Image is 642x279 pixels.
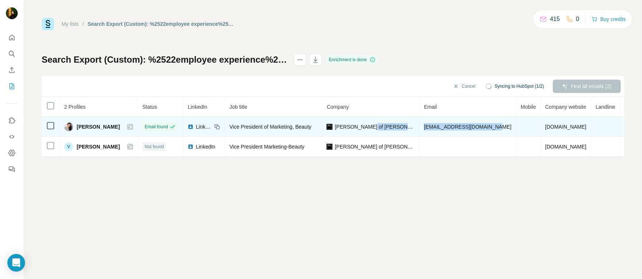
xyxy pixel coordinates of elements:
img: LinkedIn logo [188,124,193,130]
span: Email found [144,123,168,130]
img: Avatar [6,7,18,19]
button: actions [294,54,306,66]
span: [PERSON_NAME] [77,123,120,130]
span: Landline [596,104,615,110]
div: Open Intercom Messenger [7,254,25,272]
span: 2 Profiles [64,104,86,110]
span: Syncing to HubSpot (1/2) [495,83,544,90]
span: [DOMAIN_NAME] [545,144,586,150]
p: 415 [550,15,560,24]
span: [PERSON_NAME] of [PERSON_NAME] [335,123,415,130]
span: Not found [144,143,164,150]
img: Surfe Logo [42,18,54,30]
p: 0 [576,15,579,24]
button: Enrich CSV [6,63,18,77]
span: Mobile [521,104,536,110]
button: Use Surfe API [6,130,18,143]
button: Search [6,47,18,60]
span: [PERSON_NAME] of [PERSON_NAME] [335,143,415,150]
li: / [83,20,84,28]
span: [PERSON_NAME] [77,143,120,150]
div: V [64,142,73,151]
span: Email [424,104,437,110]
a: My lists [62,21,79,27]
span: Vice President of Marketing, Beauty [229,124,311,130]
span: LinkedIn [196,143,215,150]
img: LinkedIn logo [188,144,193,150]
span: Status [142,104,157,110]
span: Job title [229,104,247,110]
button: Buy credits [592,14,626,24]
span: Vice President Marketing-Beauty [229,144,304,150]
button: Quick start [6,31,18,44]
h1: Search Export (Custom): %2522employee experience%2522 OR %2522workplace experience%2522 OR %2522e... [42,54,287,66]
span: LinkedIn [188,104,207,110]
button: Dashboard [6,146,18,160]
img: Avatar [64,122,73,131]
span: Company website [545,104,586,110]
span: LinkedIn [196,123,212,130]
div: Search Export (Custom): %2522employee experience%2522 OR %2522workplace experience%2522 OR %2522e... [88,20,234,28]
button: Use Surfe on LinkedIn [6,114,18,127]
div: Enrichment is done [327,55,378,64]
button: My lists [6,80,18,93]
span: [DOMAIN_NAME] [545,124,586,130]
img: company-logo [327,144,332,150]
span: [EMAIL_ADDRESS][DOMAIN_NAME] [424,124,511,130]
button: Feedback [6,163,18,176]
img: company-logo [327,124,332,130]
button: Cancel [448,80,481,93]
span: Company [327,104,349,110]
